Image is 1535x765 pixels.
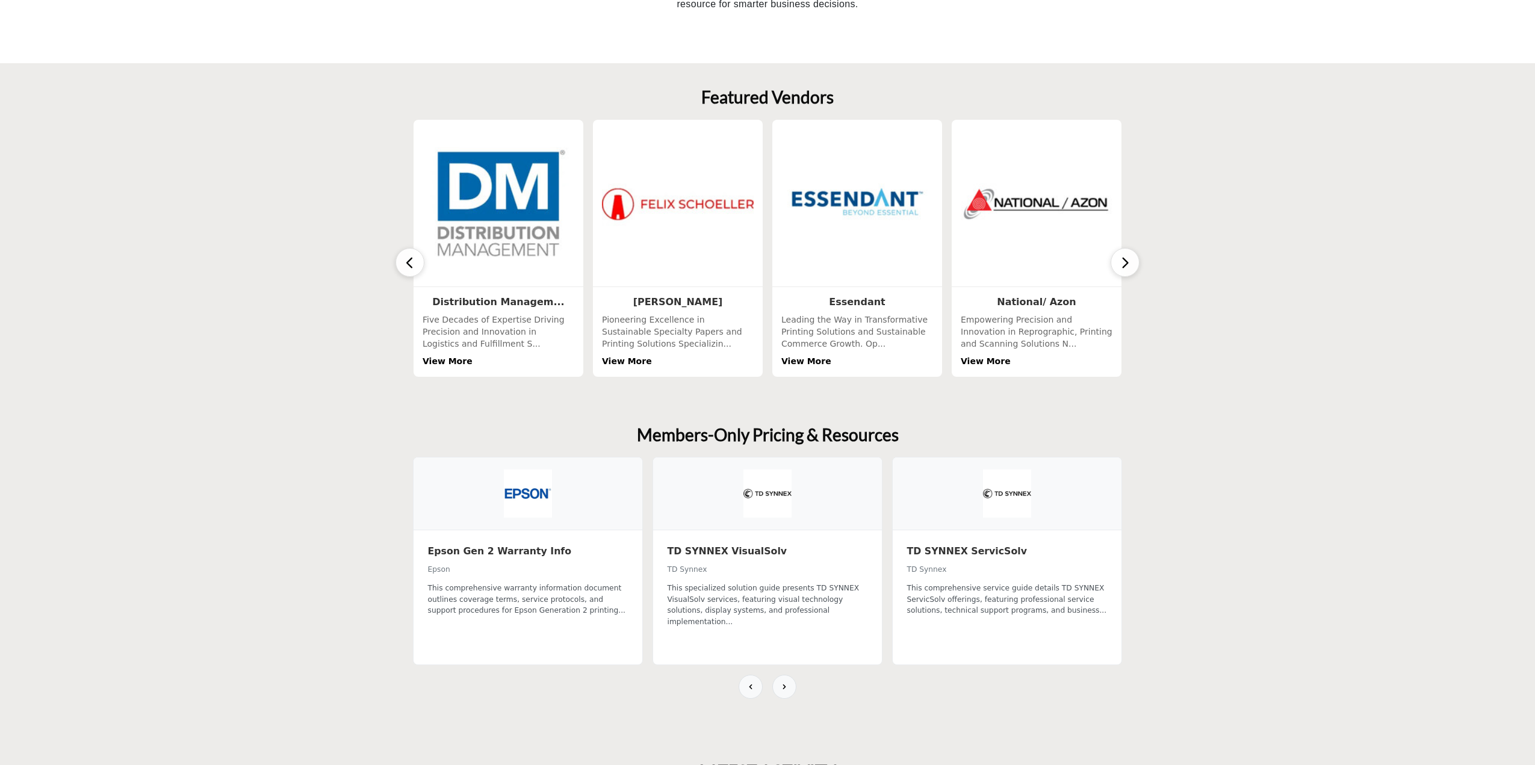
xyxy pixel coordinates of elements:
[907,545,1107,563] a: TD SYNNEX ServicSolv
[633,296,723,308] a: [PERSON_NAME]
[602,314,754,367] div: Pioneering Excellence in Sustainable Specialty Papers and Printing Solutions Specializin...
[432,296,564,308] a: Distribution Managem...
[428,565,450,574] span: Epson
[423,356,473,366] a: View More
[907,583,1107,616] div: This comprehensive service guide details TD SYNNEX ServicSolv offerings, featuring professional s...
[829,296,885,308] a: Essendant
[743,469,792,518] img: TD Synnex
[428,545,628,563] a: Epson Gen 2 Warranty Info
[668,545,867,558] h3: TD SYNNEX VisualSolv
[907,545,1107,558] h3: TD SYNNEX ServicSolv
[781,314,933,367] div: Leading the Way in Transformative Printing Solutions and Sustainable Commerce Growth. Op...
[668,583,867,627] div: This specialized solution guide presents TD SYNNEX VisualSolv services, featuring visual technolo...
[637,425,899,445] h2: Members-Only Pricing & Resources
[781,129,933,280] img: Essendant
[602,356,652,366] a: View More
[633,296,723,308] b: Felix Schoeller
[428,545,628,558] h3: Epson Gen 2 Warranty Info
[961,356,1011,366] a: View More
[983,469,1031,518] img: TD Synnex
[504,469,552,518] img: Epson
[428,583,628,616] div: This comprehensive warranty information document outlines coverage terms, service protocols, and ...
[961,129,1112,280] img: National/ Azon
[668,545,867,563] a: TD SYNNEX VisualSolv
[668,565,707,574] span: TD Synnex
[423,314,574,367] div: Five Decades of Expertise Driving Precision and Innovation in Logistics and Fulfillment S...
[907,565,947,574] span: TD Synnex
[961,314,1112,367] div: Empowering Precision and Innovation in Reprographic, Printing and Scanning Solutions N...
[423,129,574,280] img: Distribution Managem...
[997,296,1076,308] a: National/ Azon
[781,356,831,366] a: View More
[602,129,754,280] img: Felix Schoeller
[701,87,834,108] h2: Featured Vendors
